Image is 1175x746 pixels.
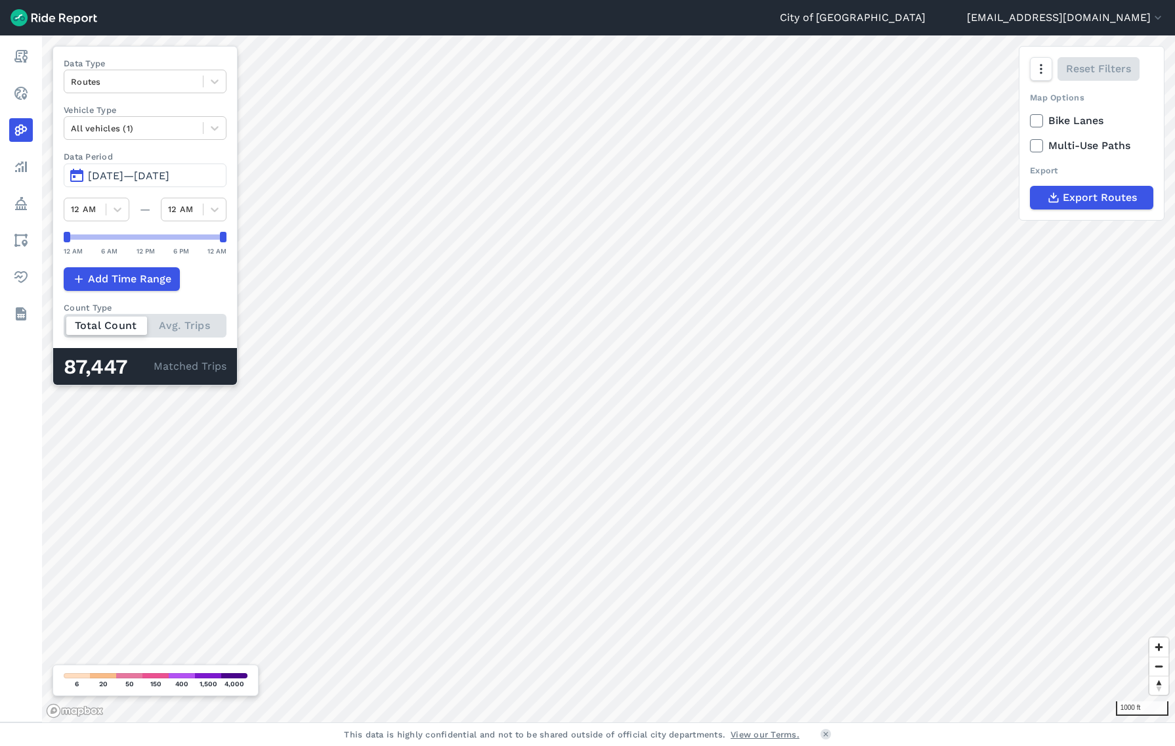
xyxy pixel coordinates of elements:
[9,45,33,68] a: Report
[64,359,154,376] div: 87,447
[1030,91,1153,104] div: Map Options
[9,81,33,105] a: Realtime
[173,245,189,257] div: 6 PM
[967,10,1164,26] button: [EMAIL_ADDRESS][DOMAIN_NAME]
[64,57,226,70] label: Data Type
[9,118,33,142] a: Heatmaps
[129,202,161,217] div: —
[53,348,237,385] div: Matched Trips
[1030,138,1153,154] label: Multi-Use Paths
[101,245,117,257] div: 6 AM
[1030,113,1153,129] label: Bike Lanes
[1149,657,1168,676] button: Zoom out
[88,169,169,182] span: [DATE]—[DATE]
[1149,676,1168,695] button: Reset bearing to north
[64,104,226,116] label: Vehicle Type
[46,703,104,718] a: Mapbox logo
[64,267,180,291] button: Add Time Range
[64,245,83,257] div: 12 AM
[9,229,33,252] a: Areas
[1149,638,1168,657] button: Zoom in
[731,728,800,741] a: View our Terms.
[9,192,33,215] a: Policy
[1030,164,1153,177] div: Export
[207,245,226,257] div: 12 AM
[1030,186,1153,209] button: Export Routes
[9,302,33,326] a: Datasets
[1057,57,1140,81] button: Reset Filters
[64,164,226,187] button: [DATE]—[DATE]
[137,245,155,257] div: 12 PM
[9,265,33,289] a: Health
[1066,61,1131,77] span: Reset Filters
[780,10,926,26] a: City of [GEOGRAPHIC_DATA]
[1063,190,1137,206] span: Export Routes
[11,9,97,26] img: Ride Report
[64,301,226,314] div: Count Type
[1116,701,1168,716] div: 1000 ft
[42,35,1175,722] canvas: Map
[88,271,171,287] span: Add Time Range
[9,155,33,179] a: Analyze
[64,150,226,163] label: Data Period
